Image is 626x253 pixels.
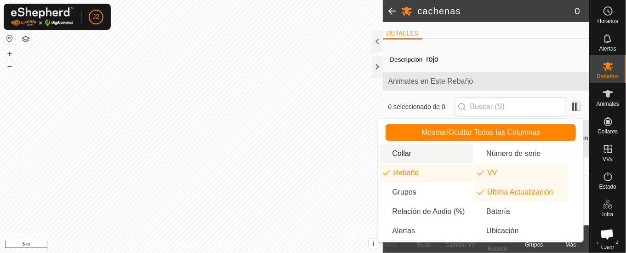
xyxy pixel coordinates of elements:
[474,202,568,221] li: neckband.label.battery
[405,241,442,249] div: Rutas
[386,124,576,141] button: Mostrar/Ocultar Todas las Columnas
[208,241,239,249] a: Contáctenos
[93,12,100,22] span: J2
[474,222,568,240] li: common.label.location
[479,236,516,253] div: Cambiar Rebaño
[474,183,568,201] li: enum.columnList.lastUpdated
[11,7,74,26] img: Logo Gallagher
[380,183,473,201] li: common.btn.groups
[595,222,620,247] div: Chat abierto
[421,128,540,137] span: Mostrar/Ocultar Todas las Columnas
[552,241,589,249] div: Más
[442,241,479,249] div: Cambiar VV
[474,144,568,163] li: neckband.label.serialNumber
[516,241,552,249] div: Grupos
[597,74,619,79] span: Rebaños
[390,56,423,63] label: Descripción
[388,76,584,87] span: Animales en Este Rebaño
[474,164,568,182] li: vp.label.vp
[603,156,613,162] span: VVs
[592,239,624,250] span: Mapa de Calor
[388,102,455,112] span: 0 seleccionado de 0
[4,33,15,44] button: Restablecer Mapa
[602,212,613,217] span: Infra
[380,164,473,182] li: mob.label.mob
[4,60,15,71] button: –
[598,18,618,24] span: Horarios
[455,97,566,116] input: Buscar (S)
[144,241,197,249] a: Política de Privacidad
[598,129,618,134] span: Collares
[599,46,616,52] span: Alertas
[372,240,374,247] span: i
[599,184,616,190] span: Estado
[377,241,397,248] span: Eliminar
[418,6,575,17] h2: cachenas
[380,202,473,221] li: enum.columnList.audioRatio
[423,52,443,67] span: rojo
[575,4,580,18] span: 0
[4,48,15,59] button: +
[20,34,31,45] button: Capas del Mapa
[369,239,379,249] button: i
[380,144,473,163] li: neckband.label.title
[380,222,473,240] li: animal.label.alerts
[597,101,619,107] span: Animales
[383,29,423,40] li: DETALLES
